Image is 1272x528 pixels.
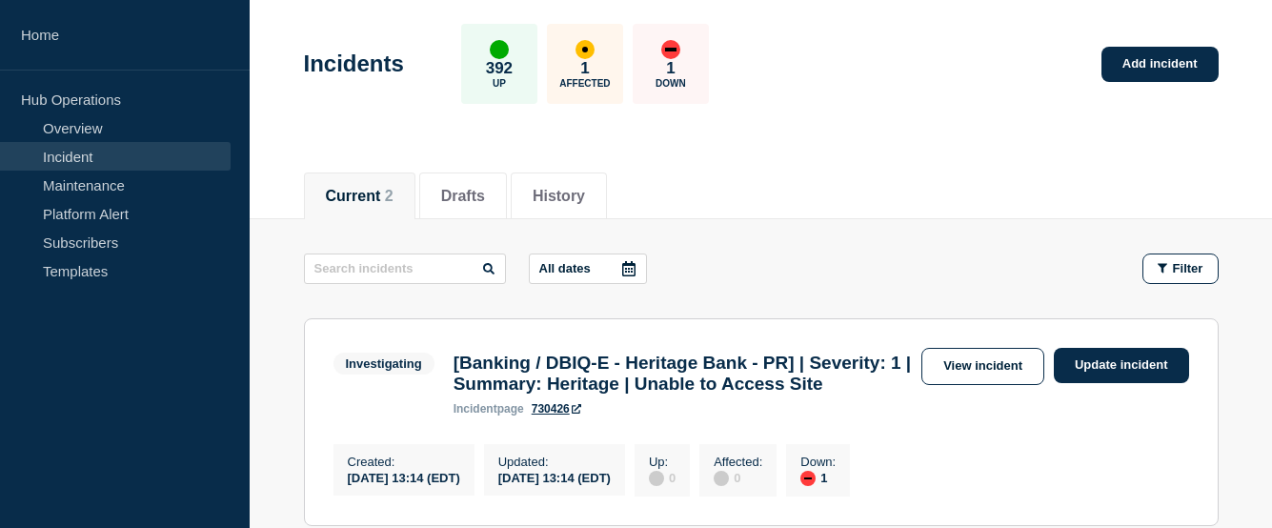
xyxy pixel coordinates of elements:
div: 0 [649,469,676,486]
button: Drafts [441,188,485,205]
div: disabled [714,471,729,486]
div: disabled [649,471,664,486]
button: Filter [1142,254,1219,284]
a: View incident [921,348,1044,385]
button: All dates [529,254,647,284]
div: down [661,40,680,59]
h3: [Banking / DBIQ-E - Heritage Bank - PR] | Severity: 1 | Summary: Heritage | Unable to Access Site [454,353,912,395]
span: 2 [385,188,394,204]
p: Affected [559,78,610,89]
p: Created : [348,455,460,469]
a: Update incident [1054,348,1189,383]
p: Up : [649,455,676,469]
div: 0 [714,469,762,486]
p: Up [493,78,506,89]
p: Down : [800,455,836,469]
p: 1 [580,59,589,78]
div: down [800,471,816,486]
input: Search incidents [304,254,506,284]
span: Investigating [333,353,434,375]
div: [DATE] 13:14 (EDT) [348,469,460,485]
div: [DATE] 13:14 (EDT) [498,469,611,485]
p: All dates [539,261,591,275]
p: Affected : [714,455,762,469]
p: 1 [666,59,675,78]
p: Down [656,78,686,89]
a: Add incident [1101,47,1219,82]
p: page [454,402,524,416]
button: History [533,188,585,205]
button: Current 2 [326,188,394,205]
span: Filter [1173,261,1203,275]
p: 392 [486,59,513,78]
a: 730426 [532,402,581,416]
div: affected [575,40,595,59]
div: 1 [800,469,836,486]
h1: Incidents [304,51,404,77]
span: incident [454,402,497,416]
div: up [490,40,509,59]
p: Updated : [498,455,611,469]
